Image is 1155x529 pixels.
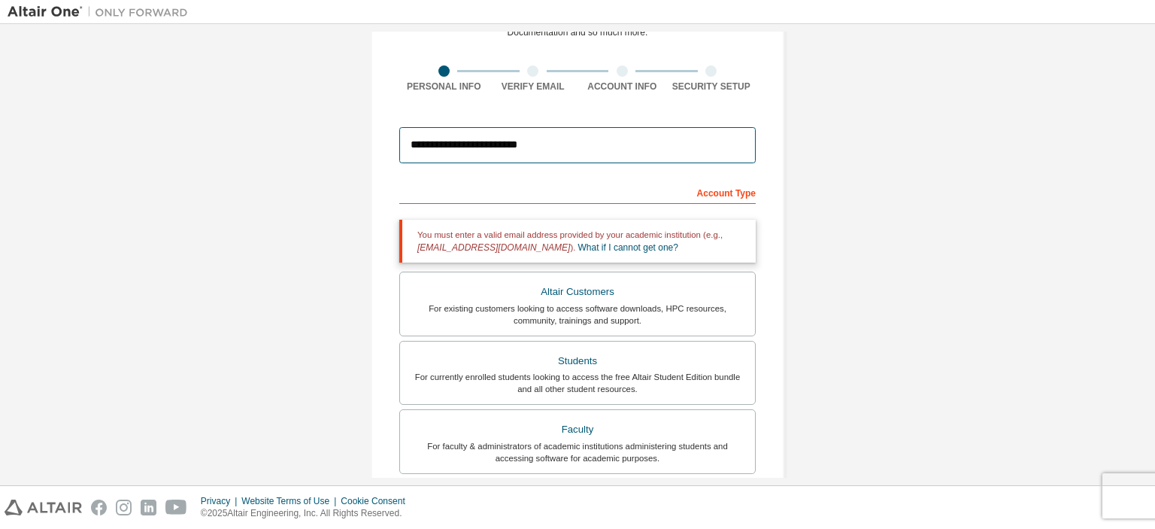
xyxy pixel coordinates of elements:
div: You must enter a valid email address provided by your academic institution (e.g., ). [399,220,756,263]
img: facebook.svg [91,500,107,515]
div: Faculty [409,419,746,440]
div: For existing customers looking to access software downloads, HPC resources, community, trainings ... [409,303,746,327]
div: Altair Customers [409,281,746,303]
div: Privacy [201,495,241,507]
div: Verify Email [489,81,578,93]
a: What if I cannot get one? [578,242,678,253]
div: Website Terms of Use [241,495,341,507]
div: For currently enrolled students looking to access the free Altair Student Edition bundle and all ... [409,371,746,395]
div: Personal Info [399,81,489,93]
div: Account Type [399,180,756,204]
img: Altair One [8,5,196,20]
img: altair_logo.svg [5,500,82,515]
img: linkedin.svg [141,500,156,515]
img: instagram.svg [116,500,132,515]
span: [EMAIL_ADDRESS][DOMAIN_NAME] [417,242,570,253]
div: Security Setup [667,81,756,93]
div: Account Info [577,81,667,93]
img: youtube.svg [165,500,187,515]
div: For faculty & administrators of academic institutions administering students and accessing softwa... [409,440,746,464]
div: Students [409,351,746,372]
p: © 2025 Altair Engineering, Inc. All Rights Reserved. [201,507,414,520]
div: Cookie Consent [341,495,414,507]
